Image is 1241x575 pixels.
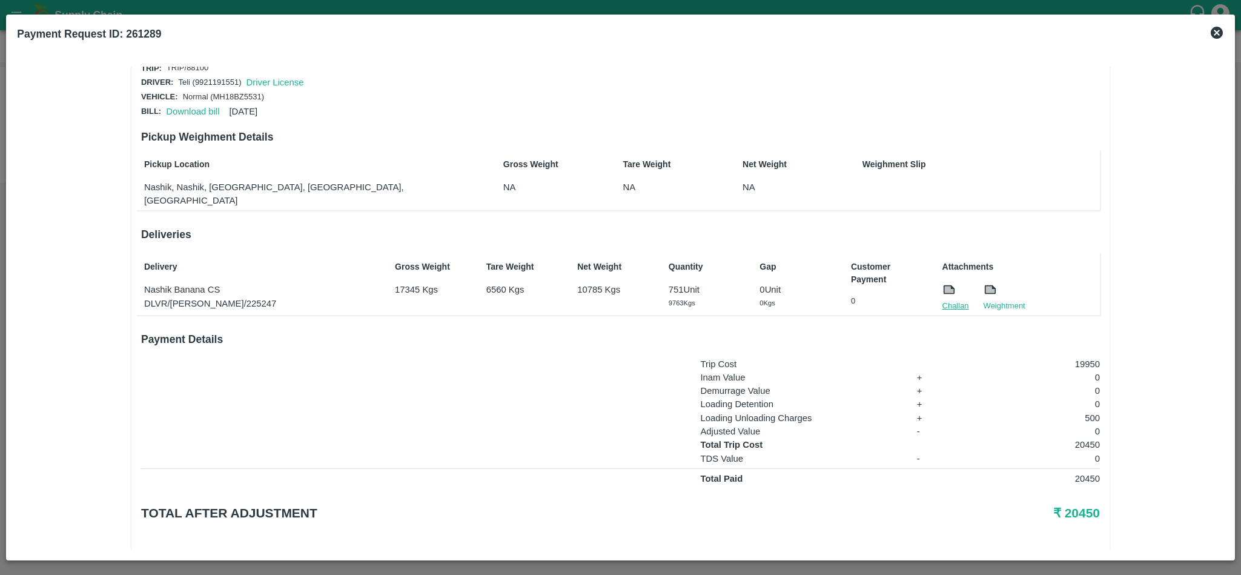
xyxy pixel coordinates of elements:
[967,452,1100,465] p: 0
[183,91,264,103] p: Normal (MH18BZ5531)
[967,384,1100,397] p: 0
[700,474,743,484] strong: Total Paid
[166,107,219,116] a: Download bill
[759,283,835,296] p: 0 Unit
[917,371,950,384] p: +
[623,158,698,171] p: Tare Weight
[967,357,1100,371] p: 19950
[967,371,1100,384] p: 0
[669,299,695,307] span: 9763 Kgs
[623,181,698,194] p: NA
[144,261,379,273] p: Delivery
[144,297,379,310] p: DLVR/[PERSON_NAME]/225247
[984,300,1025,312] a: Weightment
[780,505,1100,522] h5: ₹ 20450
[759,261,835,273] p: Gap
[141,226,1100,243] h6: Deliveries
[759,299,775,307] span: 0 Kgs
[669,283,744,296] p: 751 Unit
[141,331,1100,348] h6: Payment Details
[967,425,1100,438] p: 0
[967,411,1100,425] p: 500
[669,261,744,273] p: Quantity
[917,397,950,411] p: +
[17,28,161,40] b: Payment Request ID: 261289
[486,283,561,296] p: 6560 Kgs
[700,357,900,371] p: Trip Cost
[967,438,1100,451] p: 20450
[577,261,652,273] p: Net Weight
[851,296,926,307] p: 0
[178,77,241,88] p: Teli (9921191551)
[700,440,763,450] strong: Total Trip Cost
[743,181,818,194] p: NA
[247,78,304,87] a: Driver License
[917,411,950,425] p: +
[229,107,257,116] span: [DATE]
[395,283,470,296] p: 17345 Kgs
[862,158,1097,171] p: Weighment Slip
[942,261,1097,273] p: Attachments
[141,107,161,116] span: Bill:
[141,64,162,73] span: Trip:
[700,425,900,438] p: Adjusted Value
[141,128,1100,145] h6: Pickup Weighment Details
[700,371,900,384] p: Inam Value
[700,411,900,425] p: Loading Unloading Charges
[967,397,1100,411] p: 0
[917,452,950,465] p: -
[503,158,578,171] p: Gross Weight
[743,158,818,171] p: Net Weight
[486,261,561,273] p: Tare Weight
[942,300,969,312] a: Challan
[141,78,173,87] span: Driver:
[141,505,780,522] h5: Total after adjustment
[700,397,900,411] p: Loading Detention
[144,283,379,296] p: Nashik Banana CS
[851,261,926,286] p: Customer Payment
[144,158,458,171] p: Pickup Location
[917,384,950,397] p: +
[144,181,458,208] p: Nashik, Nashik, [GEOGRAPHIC_DATA], [GEOGRAPHIC_DATA], [GEOGRAPHIC_DATA]
[503,181,578,194] p: NA
[141,92,178,101] span: Vehicle:
[700,384,900,397] p: Demurrage Value
[917,425,950,438] p: -
[577,283,652,296] p: 10785 Kgs
[395,261,470,273] p: Gross Weight
[700,452,900,465] p: TDS Value
[967,472,1100,485] p: 20450
[167,62,208,74] p: TRIP/88100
